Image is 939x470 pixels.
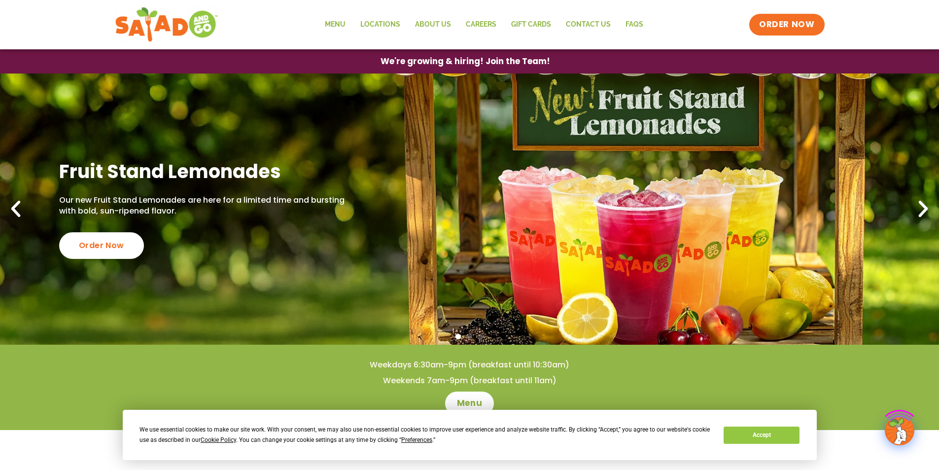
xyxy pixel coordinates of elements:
a: Careers [458,13,504,36]
div: Next slide [912,198,934,220]
a: Menu [445,392,494,415]
a: Locations [353,13,408,36]
h4: Weekends 7am-9pm (breakfast until 11am) [20,375,919,386]
a: We're growing & hiring! Join the Team! [366,50,565,73]
div: Order Now [59,232,144,259]
nav: Menu [317,13,651,36]
h4: Weekdays 6:30am-9pm (breakfast until 10:30am) [20,360,919,370]
div: We use essential cookies to make our site work. With your consent, we may also use non-essential ... [139,425,712,445]
span: Go to slide 1 [455,334,461,339]
a: ORDER NOW [749,14,824,36]
span: Preferences [401,436,432,443]
div: Previous slide [5,198,27,220]
p: Our new Fruit Stand Lemonades are here for a limited time and bursting with bold, sun-ripened fla... [59,195,349,217]
a: GIFT CARDS [504,13,558,36]
span: Cookie Policy [201,436,236,443]
a: Menu [317,13,353,36]
a: Contact Us [558,13,618,36]
img: new-SAG-logo-768×292 [115,5,219,44]
a: About Us [408,13,458,36]
a: FAQs [618,13,651,36]
h2: Fruit Stand Lemonades [59,159,349,183]
span: We're growing & hiring! Join the Team! [381,57,550,66]
div: Cookie Consent Prompt [123,410,817,460]
span: Menu [457,398,482,409]
span: Go to slide 2 [467,334,472,339]
button: Accept [724,427,800,444]
span: Go to slide 3 [478,334,484,339]
span: ORDER NOW [759,19,814,31]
